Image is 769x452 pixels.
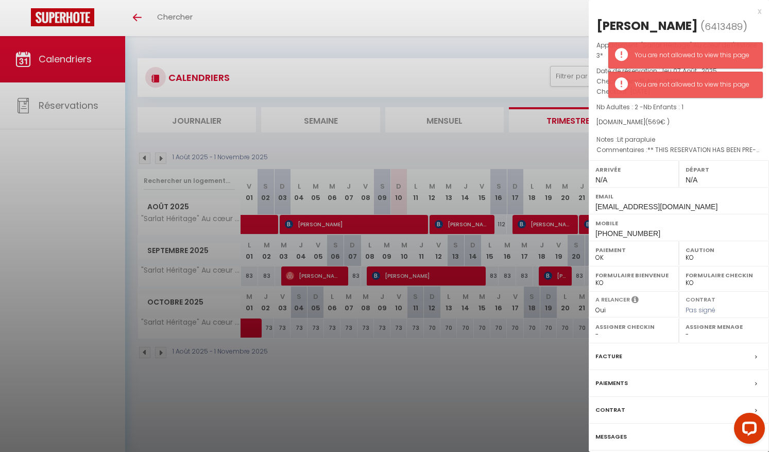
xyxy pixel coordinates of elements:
label: Messages [595,431,627,442]
p: Notes : [596,135,761,145]
p: Date de réservation : [596,66,761,76]
div: x [589,5,761,18]
span: [EMAIL_ADDRESS][DOMAIN_NAME] [595,203,717,211]
div: [DOMAIN_NAME] [596,118,761,127]
label: Paiements [595,378,628,389]
span: ( € ) [645,118,670,126]
label: Formulaire Bienvenue [595,270,672,280]
label: Contrat [595,405,625,415]
p: Commentaires : [596,145,761,155]
label: A relancer [595,295,630,304]
label: Assigner Menage [686,322,762,332]
div: You are not allowed to view this page [635,51,752,60]
span: Lit parapluie [617,135,655,144]
span: 6413489 [705,20,743,33]
span: ( ) [700,19,747,34]
div: [PERSON_NAME] [596,18,698,34]
label: Départ [686,164,762,175]
label: Assigner Checkin [595,322,672,332]
span: 569 [648,118,660,126]
p: Appartement : [596,40,761,61]
iframe: LiveChat chat widget [726,409,769,452]
div: You are not allowed to view this page [635,80,752,90]
label: Arrivée [595,164,672,175]
span: Nb Enfants : 1 [643,103,683,111]
label: Caution [686,245,762,255]
span: Jeu 07 Août . 2025 [660,66,717,75]
span: "Sarlat Héritage" Au cœur de l'Histoire 3* [596,41,757,60]
p: Checkout : [596,87,761,97]
span: N/A [686,176,697,184]
label: Facture [595,351,622,362]
p: Checkin : [596,76,761,87]
label: Contrat [686,295,715,302]
span: N/A [595,176,607,184]
label: Email [595,191,762,202]
label: Formulaire Checkin [686,270,762,280]
span: Nb Adultes : 2 - [596,103,683,111]
label: Mobile [595,218,762,228]
span: Pas signé [686,306,715,314]
i: Sélectionner OUI si vous souhaiter envoyer les séquences de messages post-checkout [631,295,639,307]
label: Paiement [595,245,672,255]
span: [PHONE_NUMBER] [595,229,660,238]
